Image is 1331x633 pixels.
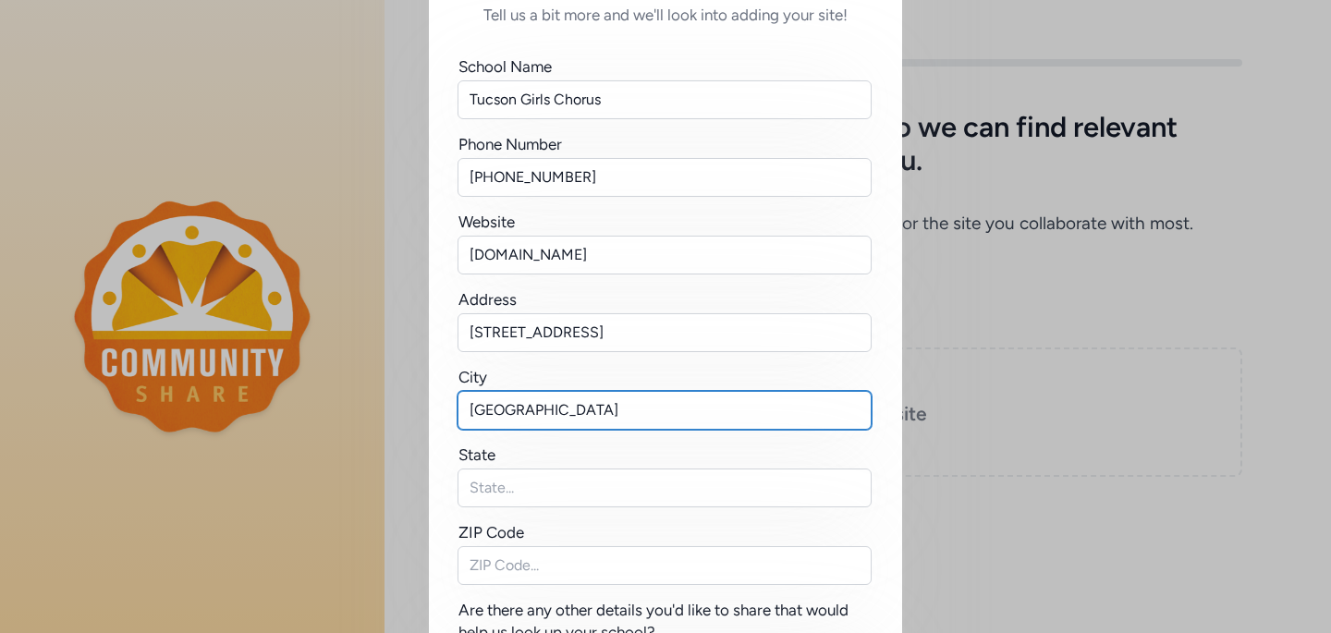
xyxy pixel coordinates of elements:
[458,313,872,352] input: Address...
[458,236,872,274] input: Website...
[458,133,562,155] div: Phone Number
[458,4,873,26] h6: Tell us a bit more and we'll look into adding your site!
[458,444,495,466] div: State
[458,211,515,233] div: Website
[458,546,872,585] input: ZIP Code...
[458,521,524,543] div: ZIP Code
[458,288,517,310] div: Address
[458,391,872,430] input: City...
[458,80,872,119] input: Name...
[458,469,872,507] input: State...
[458,366,487,388] div: City
[458,55,552,78] div: School Name
[458,158,872,197] input: Phone Number...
